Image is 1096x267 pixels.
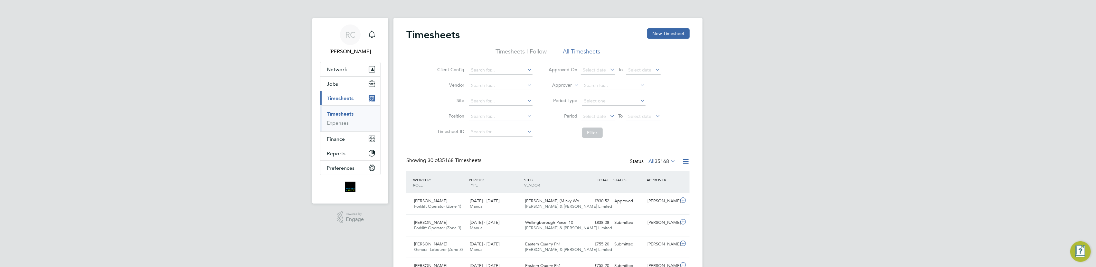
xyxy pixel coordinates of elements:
div: SITE [523,174,579,191]
span: Manual [470,204,484,209]
label: Approved On [549,67,578,72]
label: Vendor [436,82,465,88]
span: Jobs [327,81,338,87]
label: Approver [543,82,572,89]
span: Select date [628,67,652,73]
div: Timesheets [320,105,380,131]
a: Expenses [327,120,349,126]
input: Search for... [469,66,533,75]
span: [DATE] - [DATE] [470,220,499,225]
span: 30 of [428,157,439,164]
span: Eastern Quarry Ph1 [525,241,561,247]
span: Forklift Operator (Zone 3) [414,225,461,231]
button: Jobs [320,77,380,91]
div: £755.20 [578,239,612,250]
div: Status [630,157,677,166]
a: Go to home page [320,182,381,192]
h2: Timesheets [406,28,460,41]
li: Timesheets I Follow [496,48,547,59]
span: VENDOR [524,182,540,187]
a: Timesheets [327,111,354,117]
span: [PERSON_NAME] & [PERSON_NAME] Limited [525,204,612,209]
div: [PERSON_NAME] [645,217,679,228]
span: Select date [583,67,606,73]
span: Select date [583,113,606,119]
label: Period Type [549,98,578,103]
div: £838.08 [578,217,612,228]
div: Approved [612,196,645,206]
span: [DATE] - [DATE] [470,241,499,247]
input: Search for... [582,81,646,90]
span: Forklift Operator (Zone 1) [414,204,461,209]
label: Position [436,113,465,119]
div: APPROVER [645,174,679,186]
div: Submitted [612,239,645,250]
span: Reports [327,150,345,157]
span: Manual [470,247,484,252]
button: Network [320,62,380,76]
span: [PERSON_NAME] [414,241,447,247]
span: ROLE [413,182,423,187]
a: Powered byEngage [337,211,364,224]
input: Select one [582,97,646,106]
span: To [617,112,625,120]
label: Client Config [436,67,465,72]
div: Showing [406,157,483,164]
label: All [648,158,676,165]
span: Select date [628,113,652,119]
nav: Main navigation [312,18,388,204]
span: Powered by [346,211,364,217]
button: Reports [320,146,380,160]
span: Network [327,66,347,72]
input: Search for... [469,112,533,121]
span: Timesheets [327,95,354,101]
span: [PERSON_NAME] [414,220,447,225]
div: Submitted [612,217,645,228]
span: / [532,177,534,182]
span: [PERSON_NAME] [414,198,447,204]
div: [PERSON_NAME] [645,239,679,250]
span: 35168 [655,158,669,165]
span: Robyn Clarke [320,48,381,55]
span: General Labourer (Zone 3) [414,247,463,252]
label: Timesheet ID [436,129,465,134]
img: bromak-logo-retina.png [345,182,355,192]
div: WORKER [411,174,467,191]
span: [DATE] - [DATE] [470,198,499,204]
div: PERIOD [467,174,523,191]
div: STATUS [612,174,645,186]
span: [PERSON_NAME] & [PERSON_NAME] Limited [525,247,612,252]
span: Finance [327,136,345,142]
button: Timesheets [320,91,380,105]
button: Preferences [320,161,380,175]
button: Engage Resource Center [1070,241,1091,262]
button: Finance [320,132,380,146]
span: [PERSON_NAME] (Minky Wo… [525,198,584,204]
span: / [483,177,484,182]
label: Site [436,98,465,103]
div: £830.52 [578,196,612,206]
span: [PERSON_NAME] & [PERSON_NAME] Limited [525,225,612,231]
a: RC[PERSON_NAME] [320,24,381,55]
input: Search for... [469,81,533,90]
input: Search for... [469,97,533,106]
span: TOTAL [597,177,609,182]
button: Filter [582,128,603,138]
button: New Timesheet [647,28,690,39]
span: RC [345,31,355,39]
span: Preferences [327,165,354,171]
div: [PERSON_NAME] [645,196,679,206]
span: Engage [346,217,364,222]
label: Period [549,113,578,119]
span: 35168 Timesheets [428,157,481,164]
span: Wellingborough Parcel 10 [525,220,573,225]
span: TYPE [469,182,478,187]
li: All Timesheets [563,48,600,59]
span: To [617,65,625,74]
span: Manual [470,225,484,231]
input: Search for... [469,128,533,137]
span: / [430,177,431,182]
